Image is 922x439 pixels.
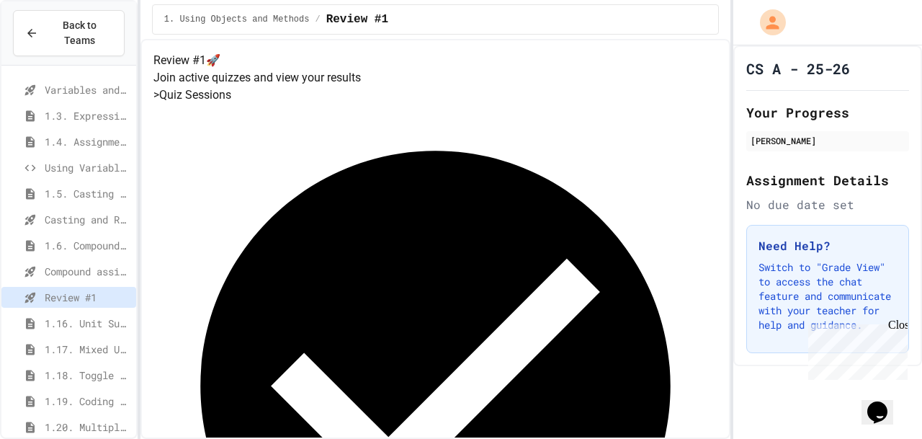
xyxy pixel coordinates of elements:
[746,170,909,190] h2: Assignment Details
[315,14,320,25] span: /
[45,134,130,149] span: 1.4. Assignment and Input
[45,316,130,331] span: 1.16. Unit Summary 1a (1.1-1.6)
[153,52,717,69] h4: Review #1 🚀
[45,368,130,383] span: 1.18. Toggle Mixed Up or Write Code Practice 1.1-1.6
[45,186,130,201] span: 1.5. Casting and Ranges of Values
[746,58,850,79] h1: CS A - 25-26
[746,102,909,123] h2: Your Progress
[47,18,112,48] span: Back to Teams
[45,394,130,409] span: 1.19. Coding Practice 1a (1.1-1.6)
[45,212,130,227] span: Casting and Ranges of variables - Quiz
[164,14,310,25] span: 1. Using Objects and Methods
[13,10,125,56] button: Back to Teams
[45,160,130,175] span: Using Variables & Input
[45,264,130,279] span: Compound assignment operators - Quiz
[745,6,789,39] div: My Account
[45,420,130,435] span: 1.20. Multiple Choice Exercises for Unit 1a (1.1-1.6)
[758,237,897,254] h3: Need Help?
[802,319,908,380] iframe: chat widget
[746,196,909,213] div: No due date set
[45,238,130,253] span: 1.6. Compound Assignment Operators
[861,381,908,425] iframe: chat widget
[153,87,717,104] h5: > Quiz Sessions
[751,134,905,147] div: [PERSON_NAME]
[45,108,130,123] span: 1.3. Expressions and Output [New]
[45,342,130,357] span: 1.17. Mixed Up Code Practice 1.1-1.6
[153,69,717,87] p: Join active quizzes and view your results
[6,6,99,92] div: Chat with us now!Close
[758,260,897,332] p: Switch to "Grade View" to access the chat feature and communicate with your teacher for help and ...
[326,11,388,28] span: Review #1
[45,290,130,305] span: Review #1
[45,82,130,97] span: Variables and Data Types - Quiz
